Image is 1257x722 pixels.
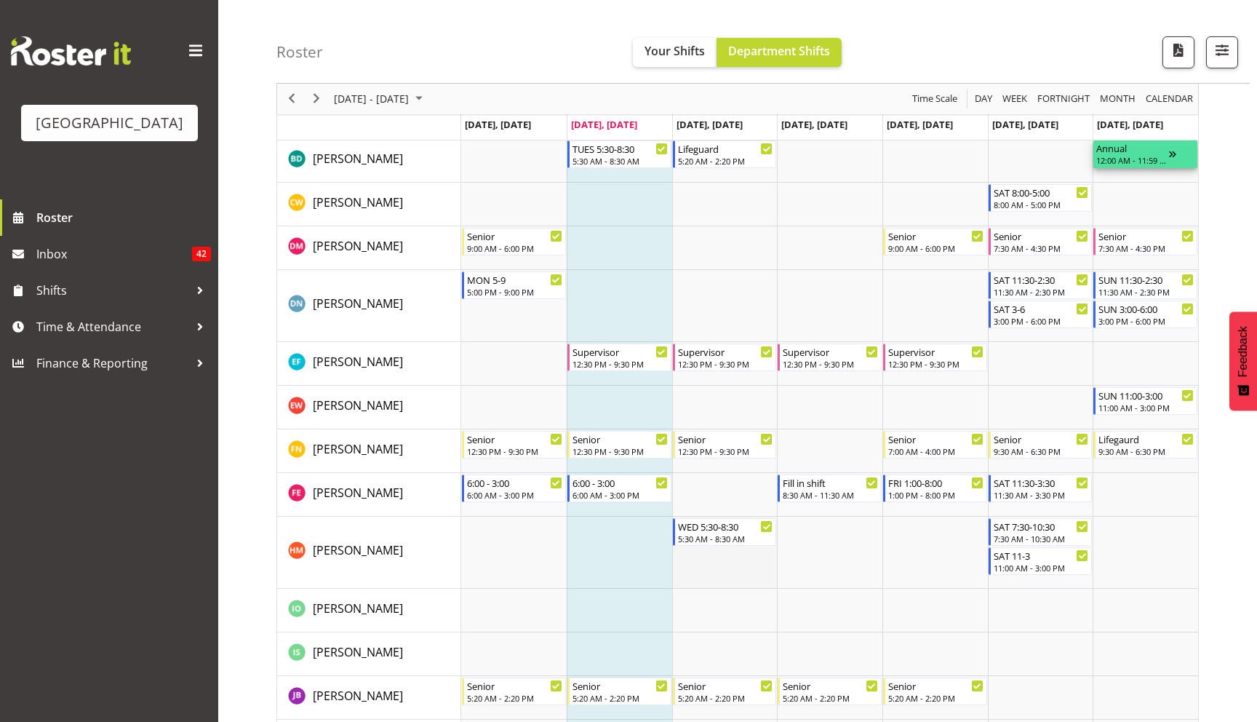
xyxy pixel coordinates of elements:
[888,229,983,243] div: Senior
[994,199,1089,210] div: 8:00 AM - 5:00 PM
[1093,228,1197,255] div: Devon Morris-Brown"s event - Senior Begin From Sunday, August 24, 2025 at 7:30:00 AM GMT+12:00 En...
[332,90,429,108] button: August 2025
[279,84,304,114] div: previous period
[994,286,1089,298] div: 11:30 AM - 2:30 PM
[313,238,403,254] span: [PERSON_NAME]
[883,344,987,371] div: Earl Foran"s event - Supervisor Begin From Friday, August 22, 2025 at 12:30:00 PM GMT+12:00 Ends ...
[329,84,431,114] div: August 18 - 24, 2025
[783,358,878,370] div: 12:30 PM - 9:30 PM
[783,489,878,501] div: 8:30 AM - 11:30 AM
[313,151,403,167] span: [PERSON_NAME]
[888,242,983,254] div: 9:00 AM - 6:00 PM
[888,344,983,359] div: Supervisor
[673,140,777,168] div: Braedyn Dykes"s event - Lifeguard Begin From Wednesday, August 20, 2025 at 5:20:00 AM GMT+12:00 E...
[888,475,983,490] div: FRI 1:00-8:00
[467,432,562,446] div: Senior
[1098,315,1194,327] div: 3:00 PM - 6:00 PM
[313,643,403,661] a: [PERSON_NAME]
[677,118,743,131] span: [DATE], [DATE]
[277,270,461,342] td: Drew Nielsen resource
[994,432,1089,446] div: Senior
[277,589,461,632] td: Ignacia Ortiz resource
[277,386,461,429] td: Emily Wheeler resource
[994,272,1089,287] div: SAT 11:30-2:30
[994,489,1089,501] div: 11:30 AM - 3:30 PM
[313,687,403,705] a: [PERSON_NAME]
[673,431,777,459] div: Felix Nicholls"s event - Senior Begin From Wednesday, August 20, 2025 at 12:30:00 PM GMT+12:00 En...
[888,692,983,704] div: 5:20 AM - 2:20 PM
[717,38,842,67] button: Department Shifts
[462,431,566,459] div: Felix Nicholls"s event - Senior Begin From Monday, August 18, 2025 at 12:30:00 PM GMT+12:00 Ends ...
[883,475,987,502] div: Finn Edwards"s event - FRI 1:00-8:00 Begin From Friday, August 22, 2025 at 1:00:00 PM GMT+12:00 E...
[994,242,1089,254] div: 7:30 AM - 4:30 PM
[1098,272,1194,287] div: SUN 11:30-2:30
[571,118,637,131] span: [DATE], [DATE]
[883,431,987,459] div: Felix Nicholls"s event - Senior Begin From Friday, August 22, 2025 at 7:00:00 AM GMT+12:00 Ends A...
[678,533,773,544] div: 5:30 AM - 8:30 AM
[1229,312,1257,410] button: Feedback - Show survey
[989,271,1093,299] div: Drew Nielsen"s event - SAT 11:30-2:30 Begin From Saturday, August 23, 2025 at 11:30:00 AM GMT+12:...
[678,155,773,167] div: 5:20 AM - 2:20 PM
[783,475,878,490] div: Fill in shift
[313,397,403,414] a: [PERSON_NAME]
[572,692,668,704] div: 5:20 AM - 2:20 PM
[1237,326,1250,377] span: Feedback
[467,272,562,287] div: MON 5-9
[778,678,882,705] div: Jack Bailey"s event - Senior Begin From Thursday, August 21, 2025 at 5:20:00 AM GMT+12:00 Ends At...
[994,475,1089,490] div: SAT 11:30-3:30
[888,489,983,501] div: 1:00 PM - 8:00 PM
[1098,229,1194,243] div: Senior
[313,485,403,501] span: [PERSON_NAME]
[1000,90,1030,108] button: Timeline Week
[313,397,403,413] span: [PERSON_NAME]
[1098,388,1194,402] div: SUN 11:00-3:00
[277,632,461,676] td: Isaac Smith resource
[783,344,878,359] div: Supervisor
[276,44,323,60] h4: Roster
[1093,301,1197,328] div: Drew Nielsen"s event - SUN 3:00-6:00 Begin From Sunday, August 24, 2025 at 3:00:00 PM GMT+12:00 E...
[1098,402,1194,413] div: 11:00 AM - 3:00 PM
[973,90,995,108] button: Timeline Day
[304,84,329,114] div: next period
[467,445,562,457] div: 12:30 PM - 9:30 PM
[277,139,461,183] td: Braedyn Dykes resource
[462,228,566,255] div: Devon Morris-Brown"s event - Senior Begin From Monday, August 18, 2025 at 9:00:00 AM GMT+12:00 En...
[465,118,531,131] span: [DATE], [DATE]
[313,688,403,704] span: [PERSON_NAME]
[567,140,671,168] div: Braedyn Dykes"s event - TUES 5:30-8:30 Begin From Tuesday, August 19, 2025 at 5:30:00 AM GMT+12:0...
[467,242,562,254] div: 9:00 AM - 6:00 PM
[1093,387,1197,415] div: Emily Wheeler"s event - SUN 11:00-3:00 Begin From Sunday, August 24, 2025 at 11:00:00 AM GMT+12:0...
[1096,154,1169,166] div: 12:00 AM - 11:59 PM
[567,678,671,705] div: Jack Bailey"s event - Senior Begin From Tuesday, August 19, 2025 at 5:20:00 AM GMT+12:00 Ends At ...
[883,228,987,255] div: Devon Morris-Brown"s event - Senior Begin From Friday, August 22, 2025 at 9:00:00 AM GMT+12:00 En...
[567,475,671,502] div: Finn Edwards"s event - 6:00 - 3:00 Begin From Tuesday, August 19, 2025 at 6:00:00 AM GMT+12:00 En...
[1162,36,1194,68] button: Download a PDF of the roster according to the set date range.
[572,344,668,359] div: Supervisor
[1093,140,1197,168] div: Braedyn Dykes"s event - Annual Begin From Sunday, August 24, 2025 at 12:00:00 AM GMT+12:00 Ends A...
[1098,90,1137,108] span: Month
[989,518,1093,546] div: Hamish McKenzie"s event - SAT 7:30-10:30 Begin From Saturday, August 23, 2025 at 7:30:00 AM GMT+1...
[277,183,461,226] td: Cain Wilson resource
[332,90,410,108] span: [DATE] - [DATE]
[36,112,183,134] div: [GEOGRAPHIC_DATA]
[989,431,1093,459] div: Felix Nicholls"s event - Senior Begin From Saturday, August 23, 2025 at 9:30:00 AM GMT+12:00 Ends...
[678,445,773,457] div: 12:30 PM - 9:30 PM
[1093,431,1197,459] div: Felix Nicholls"s event - Lifegaurd Begin From Sunday, August 24, 2025 at 9:30:00 AM GMT+12:00 End...
[989,475,1093,502] div: Finn Edwards"s event - SAT 11:30-3:30 Begin From Saturday, August 23, 2025 at 11:30:00 AM GMT+12:...
[994,301,1089,316] div: SAT 3-6
[783,692,878,704] div: 5:20 AM - 2:20 PM
[989,547,1093,575] div: Hamish McKenzie"s event - SAT 11-3 Begin From Saturday, August 23, 2025 at 11:00:00 AM GMT+12:00 ...
[645,43,705,59] span: Your Shifts
[313,600,403,617] a: [PERSON_NAME]
[572,141,668,156] div: TUES 5:30-8:30
[1144,90,1196,108] button: Month
[572,489,668,501] div: 6:00 AM - 3:00 PM
[277,473,461,517] td: Finn Edwards resource
[994,315,1089,327] div: 3:00 PM - 6:00 PM
[888,445,983,457] div: 7:00 AM - 4:00 PM
[467,229,562,243] div: Senior
[277,226,461,270] td: Devon Morris-Brown resource
[313,150,403,167] a: [PERSON_NAME]
[467,678,562,693] div: Senior
[36,243,192,265] span: Inbox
